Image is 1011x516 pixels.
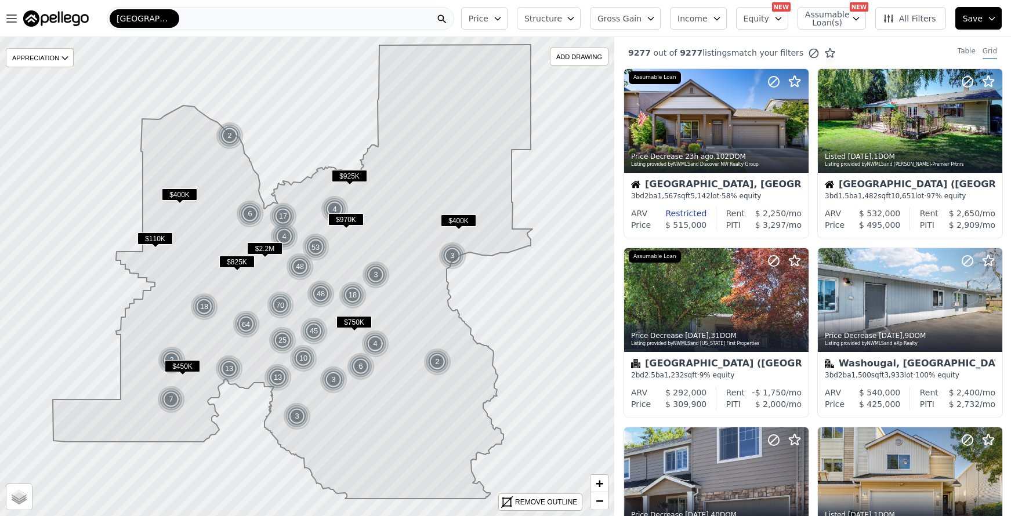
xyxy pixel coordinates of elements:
[307,280,335,308] div: 48
[264,364,292,391] div: 13
[137,232,173,249] div: $110K
[216,122,244,150] img: g1.png
[825,208,841,219] div: ARV
[269,326,297,354] img: g1.png
[631,359,640,368] img: Condominium
[423,348,452,376] img: g1.png
[301,232,331,262] div: 53
[825,370,995,380] div: 3 bd 2 ba sqft lot · 100% equity
[165,360,200,377] div: $450K
[825,180,995,191] div: [GEOGRAPHIC_DATA] ([GEOGRAPHIC_DATA])
[963,13,983,24] span: Save
[266,290,295,320] div: 70
[741,219,802,231] div: /mo
[670,7,727,30] button: Income
[469,13,488,24] span: Price
[328,213,364,230] div: $970K
[219,256,255,272] div: $825K
[752,388,787,397] span: -$ 1,750
[825,359,995,370] div: Washougal, [GEOGRAPHIC_DATA]
[515,497,577,507] div: REMOVE OUTLINE
[741,398,802,410] div: /mo
[590,7,661,30] button: Gross Gain
[631,398,651,410] div: Price
[524,13,561,24] span: Structure
[247,242,282,259] div: $2.2M
[289,344,317,372] div: 10
[631,370,802,380] div: 2 bd 2.5 ba sqft · 9% equity
[6,48,74,67] div: APPRECIATION
[879,332,903,340] time: 2025-08-23 20:27
[517,7,581,30] button: Structure
[289,344,318,372] img: g1.png
[320,366,347,394] div: 3
[23,10,89,27] img: Pellego
[920,398,934,410] div: PITI
[631,180,802,191] div: [GEOGRAPHIC_DATA], [GEOGRAPHIC_DATA]
[726,398,741,410] div: PITI
[690,192,710,200] span: 5,142
[624,68,808,238] a: Price Decrease 23h ago,102DOMListing provided byNWMLSand Discover NW Realty GroupAssumable LoanHo...
[190,293,218,321] div: 18
[162,188,197,201] span: $400K
[461,7,508,30] button: Price
[629,250,681,263] div: Assumable Loan
[798,7,866,30] button: Assumable Loan(s)
[772,2,791,12] div: NEW
[731,47,804,59] span: match your filters
[825,340,996,347] div: Listing provided by NWMLS and eXp Realty
[658,192,677,200] span: 1,567
[439,242,467,270] img: g1.png
[215,355,244,383] img: g1.png
[596,493,603,508] span: −
[441,215,476,231] div: $400K
[664,371,684,379] span: 1,232
[162,188,197,205] div: $400K
[320,366,348,394] img: g1.png
[347,353,375,380] img: g1.png
[336,316,372,328] span: $750K
[137,232,173,245] span: $110K
[805,10,842,27] span: Assumable Loan(s)
[755,220,786,230] span: $ 3,297
[745,208,802,219] div: /mo
[590,475,608,492] a: Zoom in
[157,386,185,413] div: 7
[165,360,200,372] span: $450K
[631,161,803,168] div: Listing provided by NWMLS and Discover NW Realty Group
[269,202,298,230] img: g1.png
[631,191,802,201] div: 3 bd 2 ba sqft lot · 58% equity
[875,7,946,30] button: All Filters
[859,209,900,218] span: $ 532,000
[825,161,996,168] div: Listing provided by NWMLS and [PERSON_NAME]-Premier Prtnrs
[590,492,608,510] a: Zoom out
[755,399,786,409] span: $ 2,000
[631,359,802,370] div: [GEOGRAPHIC_DATA] ([GEOGRAPHIC_DATA])
[336,316,372,333] div: $750K
[677,48,702,57] span: 9277
[631,180,640,189] img: House
[920,208,938,219] div: Rent
[321,195,349,223] img: g1.png
[726,219,741,231] div: PITI
[859,388,900,397] span: $ 540,000
[236,200,264,228] div: 6
[685,152,713,161] time: 2025-08-24 01:59
[938,208,995,219] div: /mo
[231,310,262,339] img: g2.png
[441,215,476,227] span: $400K
[949,399,980,409] span: $ 2,732
[920,219,934,231] div: PITI
[736,7,788,30] button: Equity
[825,152,996,161] div: Listed , 1 DOM
[158,346,186,374] div: 2
[266,290,296,320] img: g2.png
[745,387,802,398] div: /mo
[825,398,845,410] div: Price
[851,371,871,379] span: 1,500
[685,332,709,340] time: 2025-08-23 22:55
[219,256,255,268] span: $825K
[825,387,841,398] div: ARV
[665,388,706,397] span: $ 292,000
[269,326,296,354] div: 25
